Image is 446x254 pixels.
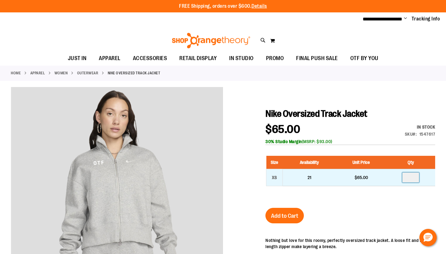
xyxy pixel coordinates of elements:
[127,51,173,66] a: ACCESSORIES
[99,51,120,65] span: APPAREL
[77,70,98,76] a: Outerwear
[171,33,251,48] img: Shop Orangetheory
[266,156,283,169] th: Size
[265,123,300,136] span: $65.00
[265,139,302,144] b: 30% Studio Margin
[339,174,383,181] div: $65.00
[93,51,127,65] a: APPAREL
[55,70,68,76] a: WOMEN
[308,175,311,180] span: 21
[179,51,217,65] span: RETAIL DISPLAY
[412,15,440,22] a: Tracking Info
[68,51,87,65] span: JUST IN
[386,156,435,169] th: Qty
[265,237,435,250] div: Nothing but love for this roomy, perfectly oversized track jacket. A loose fit and full-length zi...
[265,108,367,119] span: Nike Oversized Track Jacket
[266,51,284,65] span: PROMO
[419,229,437,246] button: Hello, have a question? Let’s chat.
[405,132,417,137] strong: SKU
[405,124,435,130] div: In stock
[251,3,267,9] a: Details
[271,212,298,219] span: Add to Cart
[30,70,45,76] a: APPAREL
[229,51,254,65] span: IN STUDIO
[223,51,260,66] a: IN STUDIO
[108,70,160,76] strong: Nike Oversized Track Jacket
[336,156,386,169] th: Unit Price
[62,51,93,66] a: JUST IN
[133,51,167,65] span: ACCESSORIES
[265,208,304,223] button: Add to Cart
[260,51,290,66] a: PROMO
[296,51,338,65] span: FINAL PUSH SALE
[11,70,21,76] a: Home
[405,124,435,130] div: Availability
[265,138,435,145] div: (MSRP: $93.00)
[344,51,385,66] a: OTF BY YOU
[270,173,279,182] div: XS
[290,51,344,66] a: FINAL PUSH SALE
[404,16,407,22] button: Account menu
[350,51,378,65] span: OTF BY YOU
[419,131,435,137] div: 1547617
[173,51,223,66] a: RETAIL DISPLAY
[283,156,336,169] th: Availability
[179,3,267,10] p: FREE Shipping, orders over $600.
